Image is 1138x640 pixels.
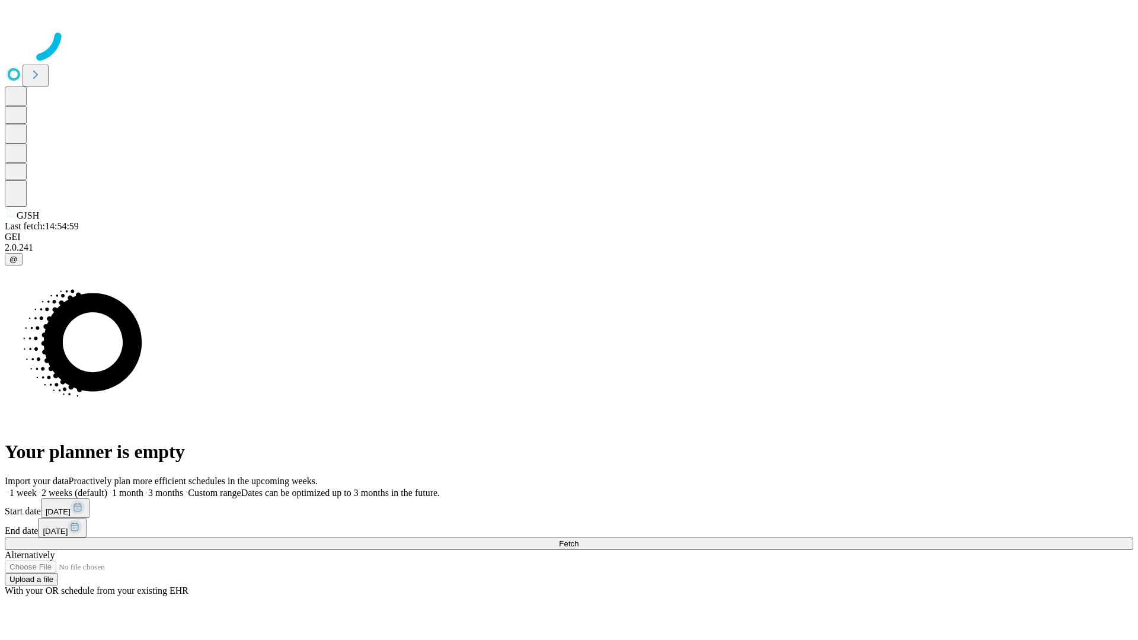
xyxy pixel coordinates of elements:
[69,476,318,486] span: Proactively plan more efficient schedules in the upcoming weeks.
[43,527,68,536] span: [DATE]
[5,585,188,596] span: With your OR schedule from your existing EHR
[148,488,183,498] span: 3 months
[41,498,89,518] button: [DATE]
[41,488,107,498] span: 2 weeks (default)
[5,242,1133,253] div: 2.0.241
[5,476,69,486] span: Import your data
[241,488,440,498] span: Dates can be optimized up to 3 months in the future.
[9,488,37,498] span: 1 week
[5,232,1133,242] div: GEI
[5,221,79,231] span: Last fetch: 14:54:59
[5,441,1133,463] h1: Your planner is empty
[46,507,71,516] span: [DATE]
[38,518,87,537] button: [DATE]
[112,488,143,498] span: 1 month
[17,210,39,220] span: GJSH
[5,518,1133,537] div: End date
[5,573,58,585] button: Upload a file
[188,488,241,498] span: Custom range
[5,550,55,560] span: Alternatively
[5,498,1133,518] div: Start date
[9,255,18,264] span: @
[5,253,23,265] button: @
[5,537,1133,550] button: Fetch
[559,539,578,548] span: Fetch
